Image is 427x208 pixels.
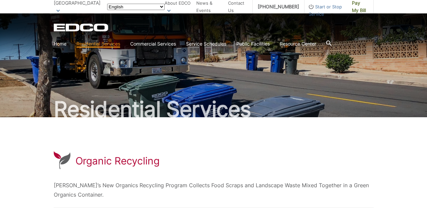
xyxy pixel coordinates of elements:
a: Commercial Services [130,40,176,48]
a: EDCD logo. Return to the homepage. [54,23,109,31]
a: Residential Services [76,40,120,48]
a: Service Schedules [186,40,226,48]
h2: Residential Services [54,98,374,120]
h1: Organic Recycling [75,155,160,167]
p: [PERSON_NAME]’s New Organics Recycling Program Collects Food Scraps and Landscape Waste Mixed Tog... [54,181,374,199]
a: Home [54,40,66,48]
select: Select a language [107,4,165,10]
a: Public Facilities [236,40,270,48]
a: Resource Center [280,40,316,48]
